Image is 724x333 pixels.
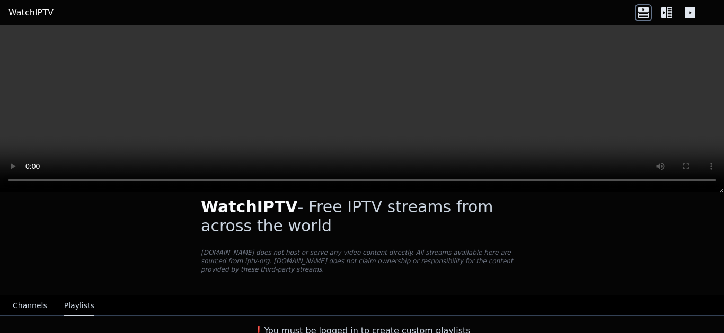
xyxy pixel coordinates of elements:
button: Playlists [64,296,94,316]
a: WatchIPTV [8,6,54,19]
p: [DOMAIN_NAME] does not host or serve any video content directly. All streams available here are s... [201,248,523,274]
button: Channels [13,296,47,316]
a: iptv-org [245,257,270,265]
h1: - Free IPTV streams from across the world [201,197,523,236]
span: WatchIPTV [201,197,298,216]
